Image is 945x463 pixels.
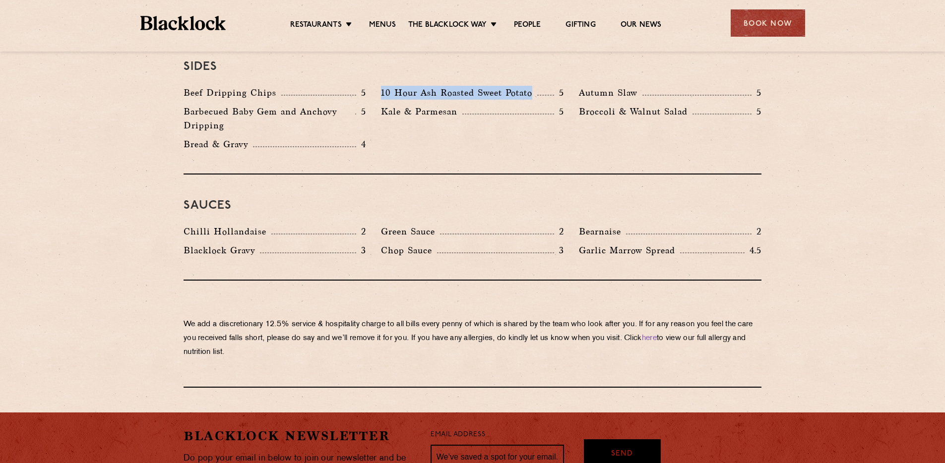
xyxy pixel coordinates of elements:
[184,243,260,257] p: Blacklock Gravy
[356,138,366,151] p: 4
[554,86,564,99] p: 5
[381,225,440,238] p: Green Sauce
[356,86,366,99] p: 5
[184,199,761,212] h3: Sauces
[752,105,761,118] p: 5
[566,20,595,31] a: Gifting
[356,105,366,118] p: 5
[290,20,342,31] a: Restaurants
[184,60,761,73] h3: Sides
[184,427,416,445] h2: Blacklock Newsletter
[611,449,633,460] span: Send
[369,20,396,31] a: Menus
[408,20,487,31] a: The Blacklock Way
[621,20,662,31] a: Our News
[579,86,642,100] p: Autumn Slaw
[356,225,366,238] p: 2
[184,225,271,238] p: Chilli Hollandaise
[184,86,281,100] p: Beef Dripping Chips
[356,244,366,257] p: 3
[554,105,564,118] p: 5
[745,244,761,257] p: 4.5
[731,9,805,37] div: Book Now
[184,137,253,151] p: Bread & Gravy
[554,244,564,257] p: 3
[381,86,537,100] p: 10 Hour Ash Roasted Sweet Potato
[184,105,355,132] p: Barbecued Baby Gem and Anchovy Dripping
[431,429,485,441] label: Email Address
[184,318,761,359] p: We add a discretionary 12.5% service & hospitality charge to all bills every penny of which is sh...
[381,105,462,118] p: Kale & Parmesan
[579,225,626,238] p: Bearnaise
[381,243,437,257] p: Chop Sauce
[579,243,680,257] p: Garlic Marrow Spread
[579,105,693,118] p: Broccoli & Walnut Salad
[140,16,226,30] img: BL_Textured_Logo-footer-cropped.svg
[514,20,541,31] a: People
[554,225,564,238] p: 2
[752,86,761,99] p: 5
[752,225,761,238] p: 2
[642,335,657,342] a: here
